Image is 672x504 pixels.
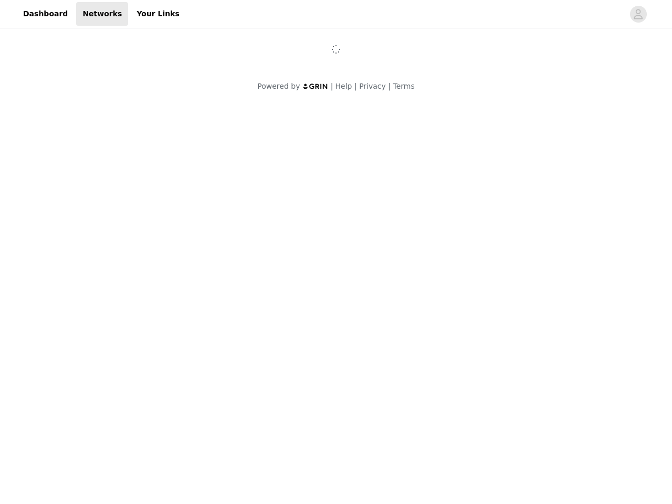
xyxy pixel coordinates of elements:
span: | [331,82,333,90]
a: Help [335,82,352,90]
span: | [354,82,357,90]
span: | [388,82,391,90]
a: Your Links [130,2,186,26]
div: avatar [633,6,643,23]
img: logo [302,83,329,90]
a: Privacy [359,82,386,90]
a: Dashboard [17,2,74,26]
span: Powered by [257,82,300,90]
a: Terms [393,82,414,90]
a: Networks [76,2,128,26]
